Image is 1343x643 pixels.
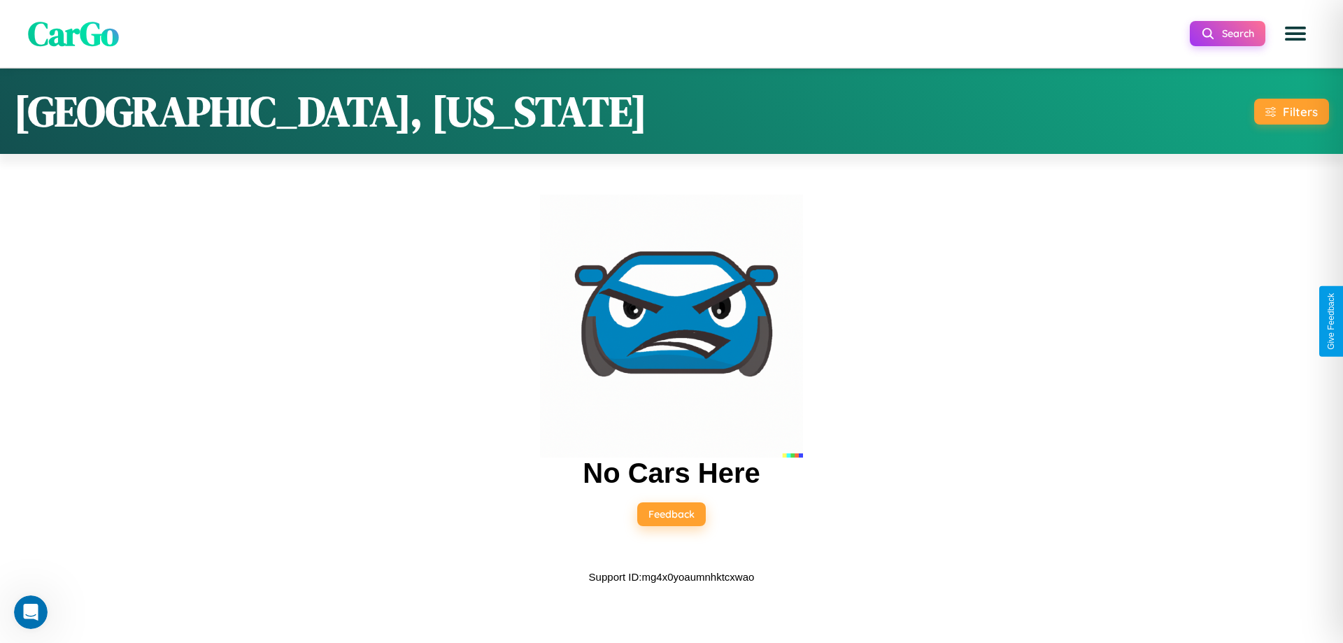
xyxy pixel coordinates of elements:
[1276,14,1315,53] button: Open menu
[540,195,803,458] img: car
[1222,27,1254,40] span: Search
[1190,21,1265,46] button: Search
[1254,99,1329,125] button: Filters
[28,10,119,57] span: CarGo
[14,595,48,629] iframe: Intercom live chat
[589,567,755,586] p: Support ID: mg4x0yoaumnhktcxwao
[14,83,647,140] h1: [GEOGRAPHIC_DATA], [US_STATE]
[1326,293,1336,350] div: Give Feedback
[1283,104,1318,119] div: Filters
[637,502,706,526] button: Feedback
[583,458,760,489] h2: No Cars Here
